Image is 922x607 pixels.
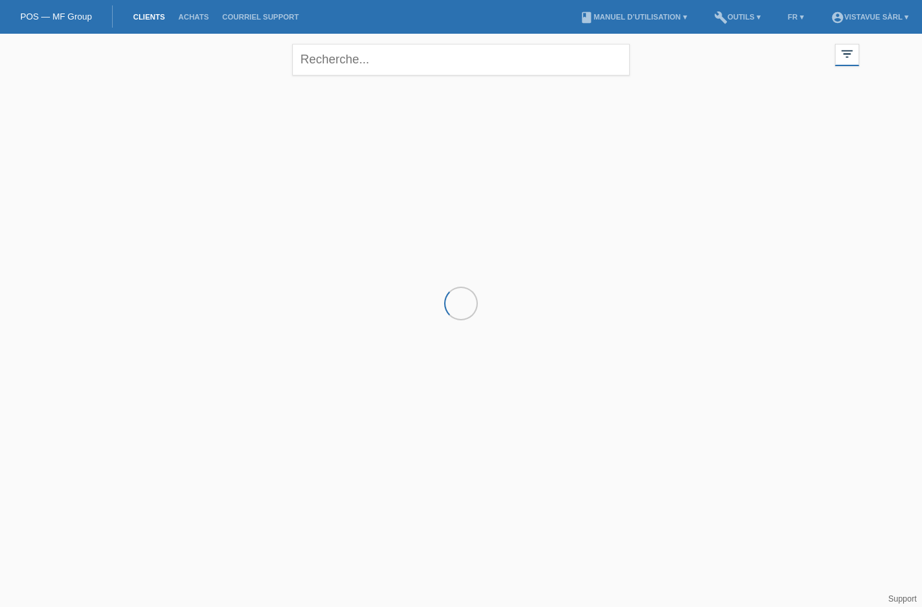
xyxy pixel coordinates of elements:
a: Support [888,594,917,604]
a: POS — MF Group [20,11,92,22]
a: account_circleVistavue Sàrl ▾ [824,13,915,21]
i: filter_list [840,47,855,61]
i: account_circle [831,11,844,24]
input: Recherche... [292,44,630,76]
i: build [714,11,728,24]
a: Clients [126,13,171,21]
i: book [580,11,593,24]
a: buildOutils ▾ [707,13,767,21]
a: FR ▾ [781,13,811,21]
a: Achats [171,13,215,21]
a: bookManuel d’utilisation ▾ [573,13,693,21]
a: Courriel Support [215,13,305,21]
